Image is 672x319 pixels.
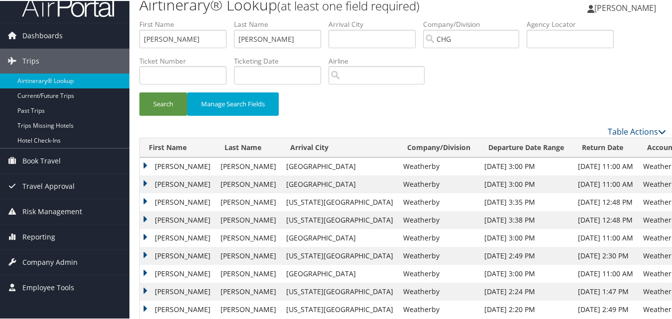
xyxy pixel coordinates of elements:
[479,210,573,228] td: [DATE] 3:38 PM
[140,300,216,318] td: [PERSON_NAME]
[281,282,398,300] td: [US_STATE][GEOGRAPHIC_DATA]
[479,246,573,264] td: [DATE] 2:49 PM
[22,224,55,248] span: Reporting
[479,282,573,300] td: [DATE] 2:24 PM
[281,300,398,318] td: [US_STATE][GEOGRAPHIC_DATA]
[216,282,281,300] td: [PERSON_NAME]
[216,210,281,228] td: [PERSON_NAME]
[22,274,74,299] span: Employee Tools
[140,210,216,228] td: [PERSON_NAME]
[22,173,75,198] span: Travel Approval
[139,91,187,115] button: Search
[140,264,216,282] td: [PERSON_NAME]
[216,137,281,157] th: Last Name: activate to sort column ascending
[140,157,216,174] td: [PERSON_NAME]
[22,198,82,223] span: Risk Management
[281,228,398,246] td: [GEOGRAPHIC_DATA]
[479,174,573,192] td: [DATE] 3:00 PM
[398,174,479,192] td: Weatherby
[573,137,638,157] th: Return Date: activate to sort column ascending
[573,228,638,246] td: [DATE] 11:00 AM
[398,192,479,210] td: Weatherby
[573,246,638,264] td: [DATE] 2:30 PM
[140,174,216,192] td: [PERSON_NAME]
[216,300,281,318] td: [PERSON_NAME]
[398,137,479,157] th: Company/Division
[398,282,479,300] td: Weatherby
[216,246,281,264] td: [PERSON_NAME]
[281,174,398,192] td: [GEOGRAPHIC_DATA]
[140,192,216,210] td: [PERSON_NAME]
[216,174,281,192] td: [PERSON_NAME]
[281,210,398,228] td: [US_STATE][GEOGRAPHIC_DATA]
[281,192,398,210] td: [US_STATE][GEOGRAPHIC_DATA]
[329,18,423,28] label: Arrival City
[22,249,78,274] span: Company Admin
[479,228,573,246] td: [DATE] 3:00 PM
[594,1,656,12] span: [PERSON_NAME]
[216,192,281,210] td: [PERSON_NAME]
[573,174,638,192] td: [DATE] 11:00 AM
[234,18,329,28] label: Last Name
[281,137,398,157] th: Arrival City: activate to sort column ascending
[140,282,216,300] td: [PERSON_NAME]
[573,300,638,318] td: [DATE] 2:49 PM
[22,22,63,47] span: Dashboards
[527,18,621,28] label: Agency Locator
[139,55,234,65] label: Ticket Number
[216,264,281,282] td: [PERSON_NAME]
[398,157,479,174] td: Weatherby
[573,282,638,300] td: [DATE] 1:47 PM
[479,137,573,157] th: Departure Date Range: activate to sort column ascending
[608,125,666,136] a: Table Actions
[281,264,398,282] td: [GEOGRAPHIC_DATA]
[423,18,527,28] label: Company/Division
[398,264,479,282] td: Weatherby
[22,48,39,73] span: Trips
[398,300,479,318] td: Weatherby
[573,264,638,282] td: [DATE] 11:00 AM
[479,192,573,210] td: [DATE] 3:35 PM
[234,55,329,65] label: Ticketing Date
[479,264,573,282] td: [DATE] 3:00 PM
[398,210,479,228] td: Weatherby
[140,228,216,246] td: [PERSON_NAME]
[398,228,479,246] td: Weatherby
[216,228,281,246] td: [PERSON_NAME]
[398,246,479,264] td: Weatherby
[140,246,216,264] td: [PERSON_NAME]
[479,157,573,174] td: [DATE] 3:00 PM
[573,210,638,228] td: [DATE] 12:48 PM
[281,246,398,264] td: [US_STATE][GEOGRAPHIC_DATA]
[573,192,638,210] td: [DATE] 12:48 PM
[187,91,279,115] button: Manage Search Fields
[216,157,281,174] td: [PERSON_NAME]
[139,18,234,28] label: First Name
[329,55,432,65] label: Airline
[281,157,398,174] td: [GEOGRAPHIC_DATA]
[140,137,216,157] th: First Name: activate to sort column ascending
[573,157,638,174] td: [DATE] 11:00 AM
[22,148,61,172] span: Book Travel
[479,300,573,318] td: [DATE] 2:20 PM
